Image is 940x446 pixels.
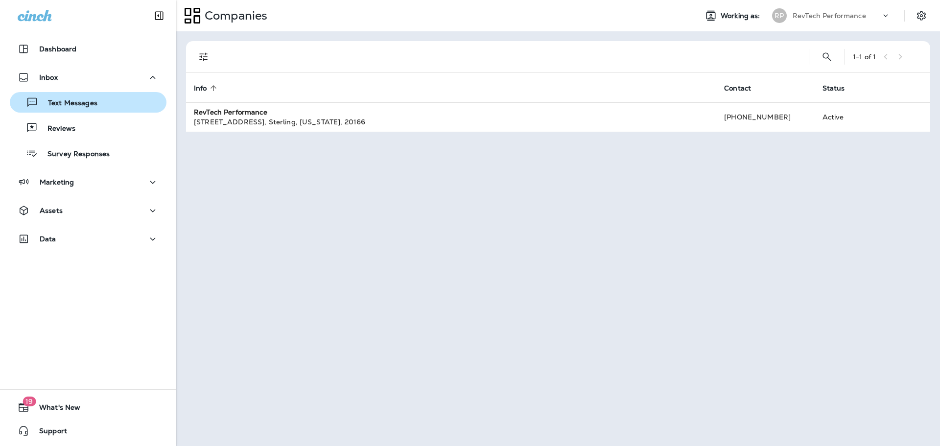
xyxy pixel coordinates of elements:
[724,84,764,93] span: Contact
[10,398,166,417] button: 19What's New
[201,8,267,23] p: Companies
[10,39,166,59] button: Dashboard
[10,172,166,192] button: Marketing
[40,207,63,214] p: Assets
[38,150,110,159] p: Survey Responses
[23,397,36,406] span: 19
[10,229,166,249] button: Data
[716,102,814,132] td: [PHONE_NUMBER]
[10,117,166,138] button: Reviews
[815,102,877,132] td: Active
[10,68,166,87] button: Inbox
[721,12,762,20] span: Working as:
[10,421,166,441] button: Support
[38,99,97,108] p: Text Messages
[194,47,213,67] button: Filters
[10,143,166,164] button: Survey Responses
[29,403,80,415] span: What's New
[10,201,166,220] button: Assets
[40,178,74,186] p: Marketing
[822,84,845,93] span: Status
[822,84,858,93] span: Status
[772,8,787,23] div: RP
[853,53,876,61] div: 1 - 1 of 1
[793,12,866,20] p: RevTech Performance
[39,45,76,53] p: Dashboard
[194,117,708,127] div: [STREET_ADDRESS] , Sterling , [US_STATE] , 20166
[194,84,207,93] span: Info
[10,92,166,113] button: Text Messages
[145,6,173,25] button: Collapse Sidebar
[724,84,751,93] span: Contact
[913,7,930,24] button: Settings
[39,73,58,81] p: Inbox
[40,235,56,243] p: Data
[29,427,67,439] span: Support
[194,108,267,117] strong: RevTech Performance
[38,124,75,134] p: Reviews
[817,47,837,67] button: Search Companies
[194,84,220,93] span: Info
